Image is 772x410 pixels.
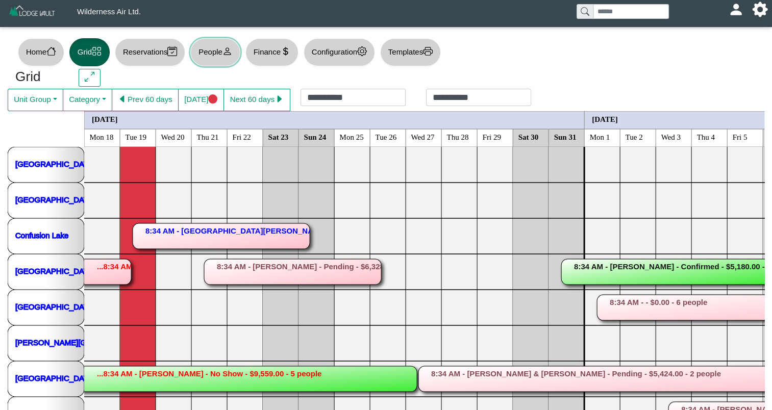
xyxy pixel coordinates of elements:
[661,133,681,141] text: Wed 3
[380,38,441,66] button: Templatesprinter
[197,133,219,141] text: Thu 21
[15,230,68,239] a: Confusion Lake
[592,115,618,123] text: [DATE]
[304,38,375,66] button: Configurationgear
[223,89,290,111] button: Next 60 dayscaret right fill
[732,6,740,13] svg: person fill
[233,133,251,141] text: Fri 22
[590,133,610,141] text: Mon 1
[411,133,435,141] text: Wed 27
[92,115,118,123] text: [DATE]
[85,72,94,82] svg: arrows angle expand
[8,89,63,111] button: Unit Group
[112,89,179,111] button: caret left fillPrev 60 days
[118,94,128,104] svg: caret left fill
[15,159,95,168] a: [GEOGRAPHIC_DATA]
[167,46,177,56] svg: calendar2 check
[275,94,284,104] svg: caret right fill
[115,38,185,66] button: Reservationscalendar2 check
[554,133,577,141] text: Sun 31
[581,7,589,15] svg: search
[15,373,95,382] a: [GEOGRAPHIC_DATA]
[340,133,364,141] text: Mon 25
[268,133,289,141] text: Sat 23
[18,38,64,66] button: Homehouse
[15,266,95,275] a: [GEOGRAPHIC_DATA]
[357,46,367,56] svg: gear
[281,46,290,56] svg: currency dollar
[447,133,469,141] text: Thu 28
[63,89,112,111] button: Category
[756,6,764,13] svg: gear fill
[301,89,406,106] input: Check in
[15,69,63,85] h3: Grid
[92,46,102,56] svg: grid
[423,46,433,56] svg: printer
[46,46,56,56] svg: house
[426,89,531,106] input: Check out
[126,133,147,141] text: Tue 19
[626,133,643,141] text: Tue 2
[178,89,224,111] button: [DATE]circle fill
[79,69,101,87] button: arrows angle expand
[190,38,240,66] button: Peopleperson
[483,133,501,141] text: Fri 29
[90,133,114,141] text: Mon 18
[15,338,158,346] a: [PERSON_NAME][GEOGRAPHIC_DATA]
[245,38,298,66] button: Financecurrency dollar
[15,302,95,311] a: [GEOGRAPHIC_DATA]
[697,133,715,141] text: Thu 4
[222,46,232,56] svg: person
[304,133,327,141] text: Sun 24
[208,94,218,104] svg: circle fill
[733,133,748,141] text: Fri 5
[15,195,95,203] a: [GEOGRAPHIC_DATA]
[69,38,110,66] button: Gridgrid
[376,133,397,141] text: Tue 26
[8,4,57,22] img: Z
[518,133,539,141] text: Sat 30
[161,133,185,141] text: Wed 20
